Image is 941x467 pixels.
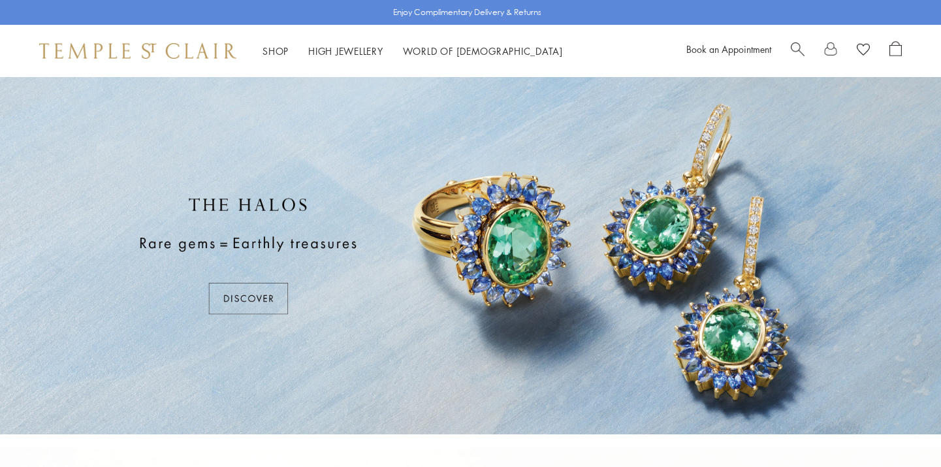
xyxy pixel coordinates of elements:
[263,44,289,57] a: ShopShop
[263,43,563,59] nav: Main navigation
[791,41,805,61] a: Search
[393,6,541,19] p: Enjoy Complimentary Delivery & Returns
[39,43,236,59] img: Temple St. Clair
[403,44,563,57] a: World of [DEMOGRAPHIC_DATA]World of [DEMOGRAPHIC_DATA]
[686,42,771,56] a: Book an Appointment
[857,41,870,61] a: View Wishlist
[308,44,383,57] a: High JewelleryHigh Jewellery
[889,41,902,61] a: Open Shopping Bag
[876,406,928,454] iframe: Gorgias live chat messenger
